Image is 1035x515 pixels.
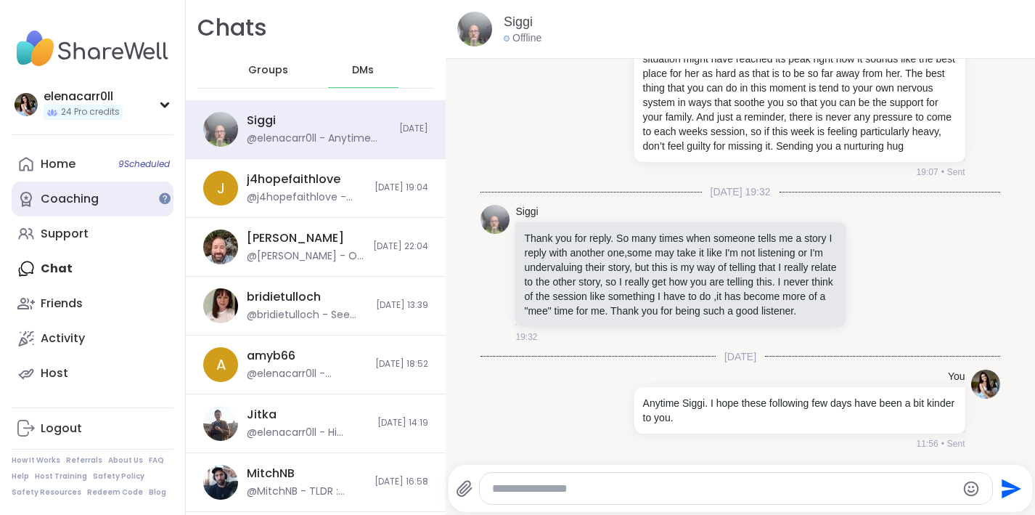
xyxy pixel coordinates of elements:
span: [DATE] 19:04 [375,182,428,194]
div: Host [41,365,68,381]
a: Redeem Code [87,487,143,498]
textarea: Type your message [492,482,956,496]
img: https://sharewell-space-live.sfo3.digitaloceanspaces.com/user-generated/f4be022b-9d23-4718-9520-a... [203,288,238,323]
div: @bridietulloch - See you [DATE] and thank you. I am away next week to [PERSON_NAME] so will miss ... [247,308,367,323]
span: [DATE] [399,123,428,135]
h1: Chats [197,12,267,44]
a: Siggi [515,205,538,219]
iframe: Spotlight [159,192,171,204]
div: @elenacarr0ll - Anytime Siggi. I hope these following few days have been a bit kinder to you. [247,131,390,146]
div: @elenacarr0ll - Apologies I have only just seen your message, sorry you missed it. There will be ... [247,367,367,381]
img: https://sharewell-space-live.sfo3.digitaloceanspaces.com/user-generated/3d855412-782e-477c-9099-c... [203,230,238,264]
img: https://sharewell-space-live.sfo3.digitaloceanspaces.com/user-generated/9b625804-463f-41cf-bbf8-b... [203,465,238,500]
span: a [216,354,226,376]
div: elenacarr0ll [44,89,123,105]
a: Blog [149,487,166,498]
img: https://sharewell-space-live.sfo3.digitaloceanspaces.com/user-generated/a6eccaee-e956-4b5d-b1b7-c... [203,112,238,147]
a: Help [12,471,29,482]
span: [DATE] 13:39 [376,299,428,312]
a: Home9Scheduled [12,147,173,182]
div: j4hopefaithlove [247,171,340,187]
div: @[PERSON_NAME] - Ok that makes sense. I hope you are enjoying [GEOGRAPHIC_DATA]. It is beautiful ... [247,249,364,264]
p: Thank you for reply. So many times when someone tells me a story I reply with another one,some ma... [524,231,838,318]
img: https://sharewell-space-live.sfo3.digitaloceanspaces.com/user-generated/200369d6-9b8a-4542-896f-b... [971,370,1000,399]
img: https://sharewell-space-live.sfo3.digitaloceanspaces.com/user-generated/a6eccaee-e956-4b5d-b1b7-c... [457,12,492,46]
span: • [941,437,944,450]
div: MitchNB [247,466,295,482]
span: [DATE] [716,349,765,364]
span: 9 Scheduled [118,158,170,170]
a: Siggi [504,13,533,31]
div: [PERSON_NAME] [247,230,344,246]
div: Coaching [41,191,99,207]
span: Groups [248,63,288,78]
span: 19:32 [515,331,537,344]
div: @j4hopefaithlove - Just click sign up and start free trial.. [247,190,366,205]
span: DMs [352,63,374,78]
span: 11:56 [917,437,938,450]
span: [DATE] 18:52 [375,358,428,370]
span: Sent [947,166,965,179]
div: Home [41,156,75,172]
img: elenacarr0ll [15,93,38,116]
a: Friends [12,286,173,321]
a: Support [12,216,173,251]
div: Activity [41,331,85,346]
div: Siggi [247,113,276,129]
span: j [217,177,225,199]
span: [DATE] 22:04 [373,240,428,253]
div: Jitka [247,407,277,423]
p: Anytime Siggi. I hope these following few days have been a bit kinder to you. [643,396,957,425]
span: • [941,166,944,179]
a: Coaching [12,182,173,216]
div: Friends [41,296,83,312]
a: Host Training [35,471,87,482]
a: Host [12,356,173,391]
h4: You [948,370,965,384]
span: Sent [947,437,965,450]
img: https://sharewell-space-live.sfo3.digitaloceanspaces.com/user-generated/a15133eb-1f01-4f83-a18d-2... [203,406,238,441]
a: Safety Resources [12,487,81,498]
img: https://sharewell-space-live.sfo3.digitaloceanspaces.com/user-generated/a6eccaee-e956-4b5d-b1b7-c... [480,205,510,234]
a: How It Works [12,455,60,466]
span: [DATE] 14:19 [377,417,428,429]
span: 19:07 [917,166,938,179]
span: 24 Pro credits [61,106,120,118]
button: Emoji picker [962,480,980,498]
a: Safety Policy [93,471,144,482]
a: Activity [12,321,173,356]
div: @elenacarr0ll - Hi [PERSON_NAME], you are so sweet. Thank you for your message and no problem at ... [247,426,369,440]
div: Support [41,226,89,242]
button: Send [993,472,1026,505]
div: Logout [41,421,82,437]
a: Logout [12,411,173,446]
div: bridietulloch [247,289,321,305]
img: ShareWell Nav Logo [12,23,173,74]
div: amyb66 [247,348,295,364]
span: [DATE] 16:58 [375,476,428,488]
a: FAQ [149,455,164,466]
div: Offline [504,31,541,46]
a: About Us [108,455,143,466]
div: @MitchNB - TLDR : LovEvolve Music has a unique effect on its listeners - In particular Neurodiver... [247,484,366,499]
span: [DATE] 19:32 [702,184,780,199]
a: Referrals [66,455,102,466]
